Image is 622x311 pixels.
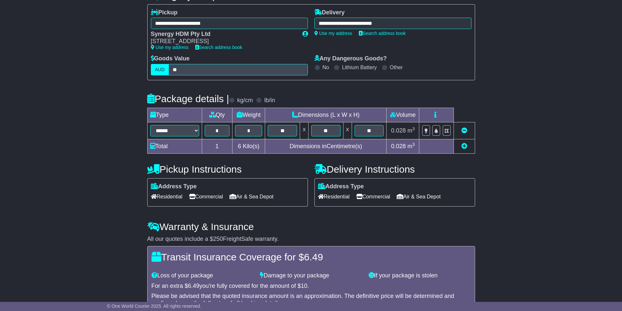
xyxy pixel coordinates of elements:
h4: Transit Insurance Coverage for $ [152,252,471,262]
td: Kilo(s) [232,139,265,153]
td: Weight [232,108,265,122]
div: All our quotes include a $ FreightSafe warranty. [147,236,475,243]
td: Dimensions in Centimetre(s) [265,139,387,153]
span: 10 [301,283,307,289]
span: 6 [238,143,241,149]
span: Commercial [356,192,390,202]
a: Remove this item [461,127,467,134]
span: 0.028 [391,127,406,134]
span: 0.028 [391,143,406,149]
td: Volume [387,108,419,122]
span: 6.49 [304,252,323,262]
div: Synergy HDM Pty Ltd [151,31,296,38]
div: Damage to your package [257,272,365,279]
label: Pickup [151,9,178,16]
label: Other [390,64,403,70]
span: 250 [213,236,223,242]
label: Lithium Battery [342,64,377,70]
label: No [323,64,329,70]
h4: Pickup Instructions [147,164,308,175]
label: Address Type [151,183,197,190]
label: Goods Value [151,55,190,62]
div: For an extra $ you're fully covered for the amount of $ . [152,283,471,290]
label: kg/cm [237,97,253,104]
a: Use my address [314,31,352,36]
a: Add new item [461,143,467,149]
span: Residential [318,192,350,202]
span: m [407,127,415,134]
h4: Delivery Instructions [314,164,475,175]
span: Residential [151,192,183,202]
td: Type [147,108,202,122]
td: Total [147,139,202,153]
h4: Package details | [147,93,229,104]
sup: 3 [412,142,415,147]
label: AUD [151,64,169,75]
div: If your package is stolen [365,272,474,279]
sup: 3 [412,126,415,131]
label: lb/in [264,97,275,104]
div: Please be advised that the quoted insurance amount is an approximation. The definitive price will... [152,293,471,307]
span: Air & Sea Depot [230,192,274,202]
td: x [300,122,309,139]
div: [STREET_ADDRESS] [151,38,296,45]
label: Delivery [314,9,345,16]
span: Air & Sea Depot [397,192,441,202]
span: Commercial [189,192,223,202]
div: Loss of your package [148,272,257,279]
td: x [343,122,352,139]
a: Search address book [359,31,406,36]
span: © One World Courier 2025. All rights reserved. [107,303,201,309]
td: Qty [202,108,232,122]
a: Search address book [195,45,242,50]
td: 1 [202,139,232,153]
span: 6.49 [188,283,199,289]
label: Address Type [318,183,364,190]
label: Any Dangerous Goods? [314,55,387,62]
span: m [407,143,415,149]
h4: Warranty & Insurance [147,221,475,232]
a: Use my address [151,45,189,50]
td: Dimensions (L x W x H) [265,108,387,122]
